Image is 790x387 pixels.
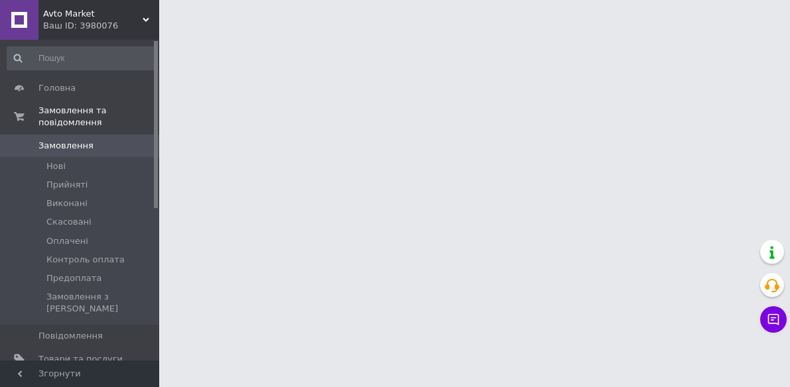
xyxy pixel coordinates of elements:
span: Товари та послуги [38,353,123,365]
span: Головна [38,82,76,94]
button: Чат з покупцем [760,306,787,333]
span: Нові [46,160,66,172]
span: Скасовані [46,216,92,228]
span: Виконані [46,197,88,209]
span: Замовлення та повідомлення [38,105,159,129]
span: Замовлення [38,140,94,152]
span: Avto Market [43,8,143,20]
input: Пошук [7,46,157,70]
span: Предоплата [46,272,101,284]
span: Контроль оплата [46,254,125,266]
span: Прийняті [46,179,88,191]
div: Ваш ID: 3980076 [43,20,159,32]
span: Замовлення з [PERSON_NAME] [46,291,155,315]
span: Оплачені [46,235,88,247]
span: Повідомлення [38,330,103,342]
